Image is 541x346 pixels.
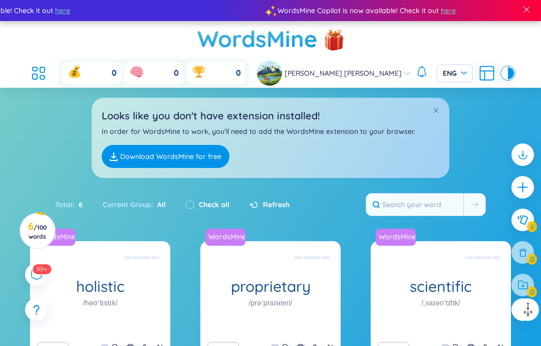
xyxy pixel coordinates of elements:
[443,68,467,78] span: ENG
[324,24,344,54] img: flashSalesIcon.a7f4f837.png
[285,68,402,79] span: [PERSON_NAME] [PERSON_NAME]
[112,68,117,79] span: 0
[153,200,166,209] span: All
[102,145,229,168] a: Download WordsMine for free
[75,199,83,210] span: 6
[102,126,439,137] p: In order for WordsMine to work, you'll need to add the WordsMine extension to your browser.
[197,21,318,57] a: WordsMine
[249,297,293,308] h1: /prəˈpraɪəteri/
[421,297,460,308] h1: /ˌsaɪənˈtɪfɪk/
[55,194,93,215] div: Total :
[375,232,417,242] a: WordsMine
[199,199,229,210] label: Check all
[205,229,249,246] a: WordsMine
[29,224,47,240] span: / 100 words
[83,297,118,308] h1: /həʊˈlɪstɪk/
[26,222,49,240] h3: 6
[516,181,529,194] span: plus
[376,229,420,246] a: WordsMine
[54,5,69,16] span: here
[200,278,341,295] h1: proprietary
[236,68,241,79] span: 0
[366,194,463,216] input: Search your word
[30,278,170,295] h1: holistic
[93,194,176,215] div: Current Group :
[174,68,179,79] span: 0
[102,108,439,123] h2: Looks like you don't have extension installed!
[204,232,246,242] a: WordsMine
[33,264,51,274] sup: 573
[257,61,282,86] img: avatar
[371,278,511,295] h1: scientific
[263,199,290,210] span: Refresh
[439,5,454,16] span: here
[520,302,536,318] img: to top
[257,61,285,86] a: avatar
